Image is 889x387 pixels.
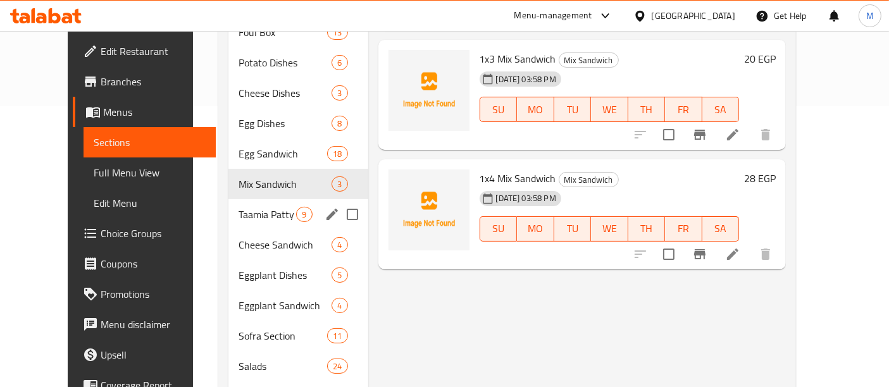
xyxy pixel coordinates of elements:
span: WE [596,219,623,238]
span: 18 [328,148,347,160]
button: WE [591,216,628,242]
span: Eggplant Dishes [239,267,332,283]
span: TH [633,101,661,119]
span: Menu disclaimer [101,317,206,332]
span: 11 [328,330,347,342]
img: 1x3 Mix Sandwich [389,50,469,131]
span: Menus [103,104,206,120]
button: WE [591,97,628,122]
span: Branches [101,74,206,89]
div: items [332,298,347,313]
div: Potato Dishes [239,55,332,70]
a: Full Menu View [84,157,216,188]
span: Cheese Dishes [239,85,332,101]
div: items [327,359,347,374]
span: Taamia Patty [239,207,296,222]
div: Eggplant Sandwich4 [228,290,368,321]
button: SA [702,97,740,122]
span: 24 [328,360,347,372]
span: Edit Restaurant [101,44,206,59]
span: 1x3 Mix Sandwich [480,49,556,68]
h6: 28 EGP [744,169,776,187]
div: Cheese Sandwich4 [228,230,368,260]
span: WE [596,101,623,119]
div: Egg Sandwich [239,146,327,161]
a: Edit menu item [725,127,740,142]
span: 1x4 Mix Sandwich [480,169,556,188]
span: SA [707,219,735,238]
span: 13 [328,27,347,39]
span: MO [522,101,549,119]
span: Upsell [101,347,206,362]
span: Foul Box [239,25,327,40]
span: [DATE] 03:58 PM [491,192,561,204]
div: Menu-management [514,8,592,23]
div: Taamia Patty9edit [228,199,368,230]
button: MO [517,216,554,242]
span: Choice Groups [101,226,206,241]
div: items [327,328,347,343]
a: Promotions [73,279,216,309]
button: SU [480,216,517,242]
span: Select to update [656,121,682,148]
a: Edit menu item [725,247,740,262]
span: Cheese Sandwich [239,237,332,252]
div: Cheese Dishes3 [228,78,368,108]
span: Salads [239,359,327,374]
button: TU [554,216,592,242]
span: M [866,9,874,23]
div: Mix Sandwich [559,52,619,68]
div: items [332,237,347,252]
div: Salads24 [228,351,368,381]
button: FR [665,216,702,242]
h6: 20 EGP [744,50,776,68]
div: Egg Dishes [239,116,332,131]
div: items [332,176,347,192]
span: 9 [297,209,311,221]
button: TH [628,216,666,242]
span: 8 [332,118,347,130]
span: FR [670,101,697,119]
div: Potato Dishes6 [228,47,368,78]
span: Eggplant Sandwich [239,298,332,313]
a: Branches [73,66,216,97]
div: items [327,25,347,40]
span: 6 [332,57,347,69]
div: Mix Sandwich3 [228,169,368,199]
span: [DATE] 03:58 PM [491,73,561,85]
button: Branch-specific-item [685,239,715,269]
span: Sofra Section [239,328,327,343]
button: FR [665,97,702,122]
span: SU [485,101,512,119]
span: 3 [332,178,347,190]
span: TU [559,219,587,238]
button: TH [628,97,666,122]
div: items [327,146,347,161]
span: SU [485,219,512,238]
span: Edit Menu [94,195,206,211]
span: Promotions [101,286,206,302]
button: delete [750,120,781,150]
span: Mix Sandwich [239,176,332,192]
button: MO [517,97,554,122]
a: Menus [73,97,216,127]
span: 4 [332,239,347,251]
div: Egg Dishes8 [228,108,368,138]
button: Branch-specific-item [685,120,715,150]
span: 3 [332,87,347,99]
span: Coupons [101,256,206,271]
a: Sections [84,127,216,157]
a: Choice Groups [73,218,216,249]
button: SU [480,97,517,122]
span: Full Menu View [94,165,206,180]
span: Mix Sandwich [559,173,618,187]
span: SA [707,101,735,119]
span: Mix Sandwich [559,53,618,68]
